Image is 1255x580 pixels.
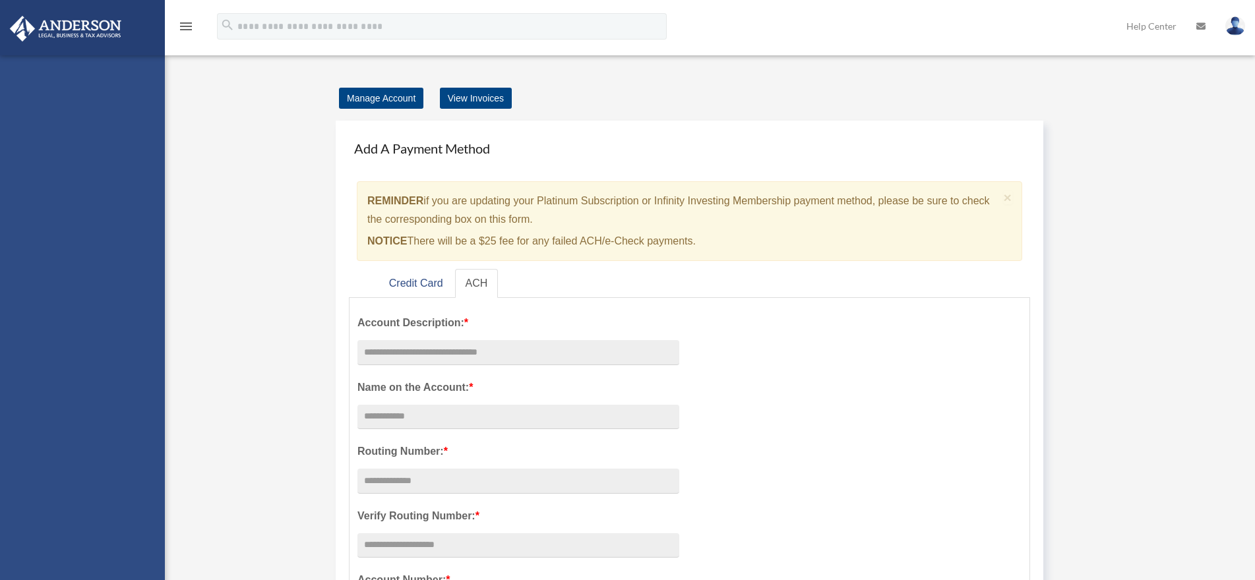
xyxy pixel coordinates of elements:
[357,314,679,332] label: Account Description:
[220,18,235,32] i: search
[357,181,1022,261] div: if you are updating your Platinum Subscription or Infinity Investing Membership payment method, p...
[1004,190,1012,204] button: Close
[440,88,512,109] a: View Invoices
[455,269,499,299] a: ACH
[357,378,679,397] label: Name on the Account:
[357,442,679,461] label: Routing Number:
[367,235,407,246] strong: NOTICE
[379,269,454,299] a: Credit Card
[367,195,423,206] strong: REMINDER
[339,88,423,109] a: Manage Account
[349,134,1030,163] h4: Add A Payment Method
[1004,190,1012,205] span: ×
[178,18,194,34] i: menu
[357,507,679,525] label: Verify Routing Number:
[1225,16,1245,36] img: User Pic
[367,232,998,250] p: There will be a $25 fee for any failed ACH/e-Check payments.
[6,16,125,42] img: Anderson Advisors Platinum Portal
[178,23,194,34] a: menu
